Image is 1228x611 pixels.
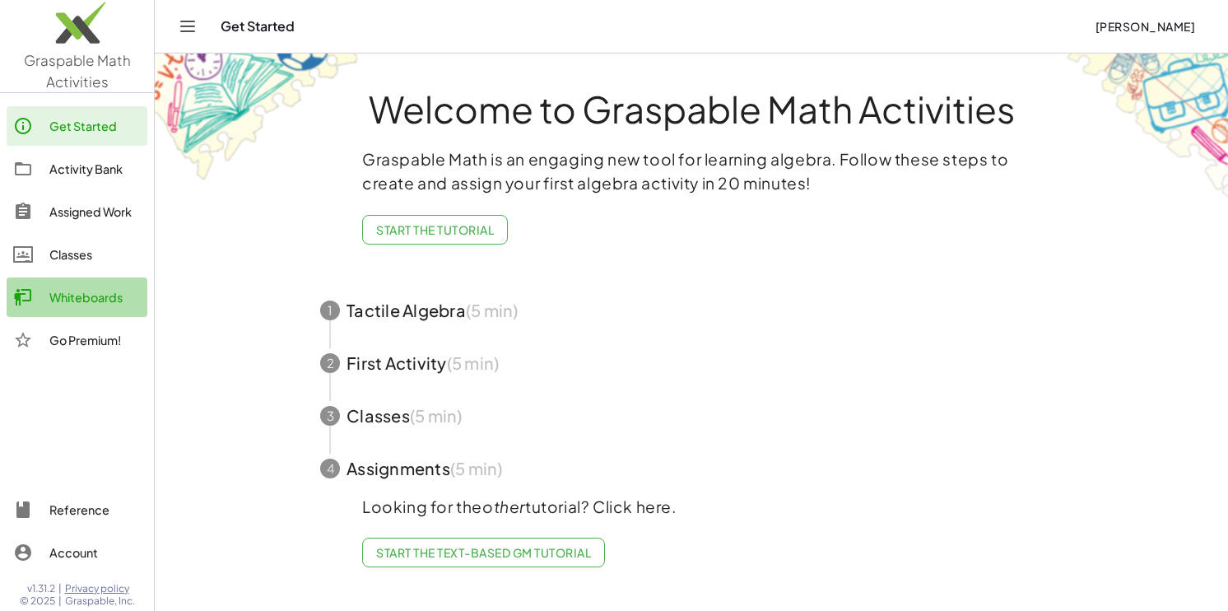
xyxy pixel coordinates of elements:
div: Account [49,543,141,562]
button: [PERSON_NAME] [1081,12,1208,41]
a: Start the Text-based GM Tutorial [362,538,605,567]
div: 2 [320,353,340,373]
a: Whiteboards [7,278,147,317]
span: Start the Tutorial [376,222,494,237]
button: 2First Activity(5 min) [300,337,1082,389]
button: Start the Tutorial [362,215,508,245]
span: [PERSON_NAME] [1095,19,1195,34]
div: 1 [320,301,340,320]
div: Go Premium! [49,330,141,350]
span: | [58,582,62,595]
span: Graspable Math Activities [24,51,131,91]
img: get-started-bg-ul-Ceg4j33I.png [155,52,360,183]
a: Privacy policy [65,582,135,595]
p: Looking for the tutorial? Click here. [362,495,1021,519]
span: © 2025 [20,595,55,608]
button: 4Assignments(5 min) [300,442,1082,495]
a: Reference [7,490,147,529]
div: Whiteboards [49,287,141,307]
span: v1.31.2 [27,582,55,595]
div: Get Started [49,116,141,136]
div: Activity Bank [49,159,141,179]
span: Graspable, Inc. [65,595,135,608]
p: Graspable Math is an engaging new tool for learning algebra. Follow these steps to create and ass... [362,147,1021,195]
button: 3Classes(5 min) [300,389,1082,442]
a: Classes [7,235,147,274]
div: Reference [49,500,141,520]
div: Assigned Work [49,202,141,222]
em: other [482,497,525,516]
button: 1Tactile Algebra(5 min) [300,284,1082,337]
a: Account [7,533,147,572]
button: Toggle navigation [174,13,201,40]
h1: Welcome to Graspable Math Activities [290,90,1093,128]
span: Start the Text-based GM Tutorial [376,545,591,560]
div: 4 [320,459,340,478]
a: Activity Bank [7,149,147,189]
span: | [58,595,62,608]
a: Assigned Work [7,192,147,231]
a: Get Started [7,106,147,146]
div: 3 [320,406,340,426]
div: Classes [49,245,141,264]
